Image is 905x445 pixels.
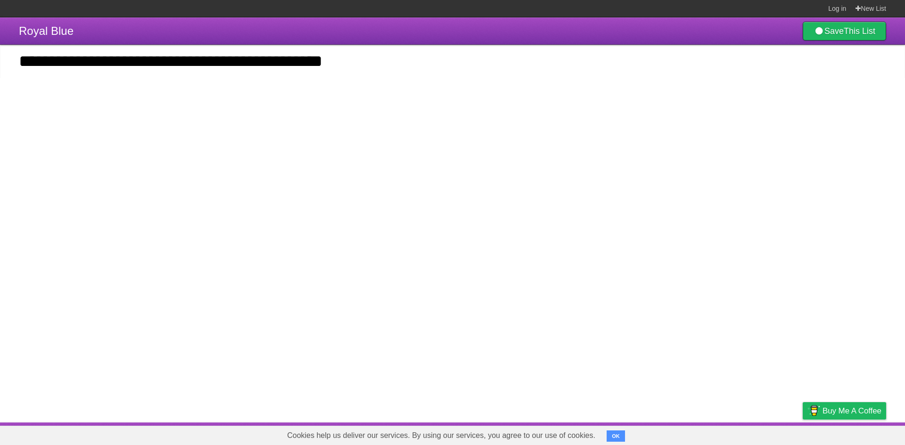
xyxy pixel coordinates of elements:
a: SaveThis List [803,22,886,40]
a: Buy me a coffee [803,402,886,420]
a: About [677,425,697,443]
button: OK [607,430,625,442]
a: Terms [758,425,779,443]
b: This List [844,26,875,36]
span: Royal Blue [19,24,74,37]
a: Suggest a feature [827,425,886,443]
span: Cookies help us deliver our services. By using our services, you agree to our use of cookies. [278,426,605,445]
a: Developers [708,425,747,443]
a: Privacy [790,425,815,443]
span: Buy me a coffee [823,403,881,419]
img: Buy me a coffee [807,403,820,419]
